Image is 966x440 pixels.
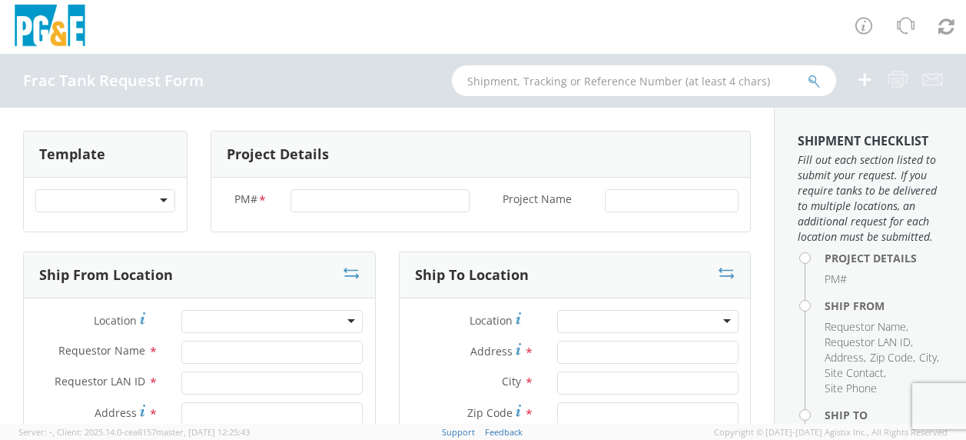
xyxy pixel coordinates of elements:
[825,272,847,286] span: PM#
[502,374,521,388] span: City
[825,319,906,334] span: Requestor Name
[825,365,886,381] li: ,
[825,335,911,349] span: Requestor LAN ID
[39,268,173,283] h3: Ship From Location
[798,135,943,148] h3: Shipment Checklist
[23,72,204,89] h4: Frac Tank Request Form
[825,381,877,395] span: Site Phone
[452,65,836,96] input: Shipment, Tracking or Reference Number (at least 4 chars)
[825,319,908,335] li: ,
[467,405,513,420] span: Zip Code
[442,426,475,438] a: Support
[825,252,943,264] h4: Project Details
[470,313,513,328] span: Location
[58,343,145,358] span: Requestor Name
[55,374,145,388] span: Requestor LAN ID
[825,335,913,350] li: ,
[870,350,915,365] li: ,
[57,426,250,438] span: Client: 2025.14.0-cea8157
[503,192,572,209] span: Project Name
[234,192,257,209] span: PM#
[52,426,55,438] span: ,
[825,350,866,365] li: ,
[485,426,523,438] a: Feedback
[825,365,884,380] span: Site Contact
[415,268,529,283] h3: Ship To Location
[825,300,943,312] h4: Ship From
[12,5,88,50] img: pge-logo-06675f144f4cfa6a6814.png
[825,350,864,365] span: Address
[919,350,939,365] li: ,
[227,147,329,162] h3: Project Details
[470,344,513,358] span: Address
[39,147,105,162] h3: Template
[94,313,137,328] span: Location
[870,350,913,365] span: Zip Code
[156,426,250,438] span: master, [DATE] 12:25:43
[919,350,937,365] span: City
[18,426,55,438] span: Server: -
[825,409,943,421] h4: Ship To
[95,405,137,420] span: Address
[798,152,943,245] span: Fill out each section listed to submit your request. If you require tanks to be delivered to mult...
[714,426,948,438] span: Copyright © [DATE]-[DATE] Agistix Inc., All Rights Reserved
